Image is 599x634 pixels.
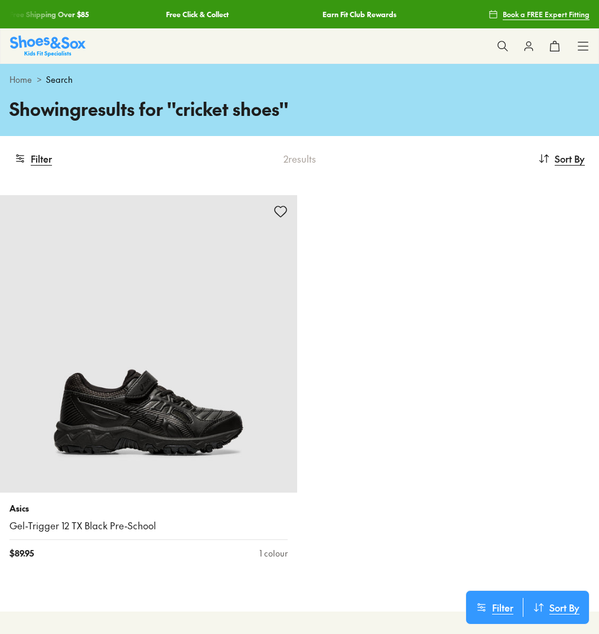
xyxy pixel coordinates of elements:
[489,4,590,25] a: Book a FREE Expert Fitting
[9,547,34,559] span: $ 89.95
[259,547,288,559] div: 1 colour
[10,35,86,56] a: Shoes & Sox
[9,95,288,122] h1: Showing results for " cricket shoes "
[523,598,589,617] button: Sort By
[9,73,590,86] div: >
[9,73,32,86] a: Home
[10,35,86,56] img: SNS_Logo_Responsive.svg
[466,598,523,617] button: Filter
[503,9,590,20] span: Book a FREE Expert Fitting
[9,519,288,532] a: Gel-Trigger 12 TX Black Pre-School
[14,145,52,172] button: Filter
[538,145,585,172] button: Sort By
[555,151,585,166] span: Sort By
[9,502,288,515] p: Asics
[46,73,73,86] span: Search
[549,600,580,614] span: Sort By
